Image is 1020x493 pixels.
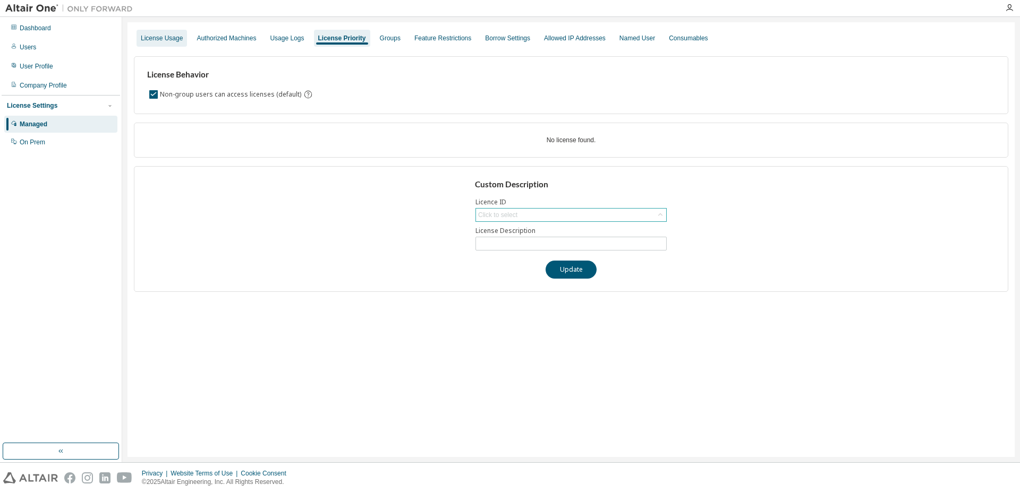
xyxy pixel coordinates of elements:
[82,472,93,483] img: instagram.svg
[20,24,51,32] div: Dashboard
[669,34,708,42] div: Consumables
[20,43,36,51] div: Users
[475,198,667,206] label: Licence ID
[478,211,517,219] div: Click to select
[20,120,47,128] div: Managed
[5,3,138,14] img: Altair One
[197,34,256,42] div: Authorized Machines
[3,472,58,483] img: altair_logo.svg
[20,62,53,71] div: User Profile
[619,34,655,42] div: Named User
[475,227,667,235] label: License Description
[270,34,304,42] div: Usage Logs
[99,472,110,483] img: linkedin.svg
[476,209,666,221] div: Click to select
[20,81,67,90] div: Company Profile
[241,469,292,478] div: Cookie Consent
[303,90,313,99] svg: By default any user not assigned to any group can access any license. Turn this setting off to di...
[141,34,183,42] div: License Usage
[485,34,530,42] div: Borrow Settings
[20,138,45,146] div: On Prem
[475,179,668,190] h3: Custom Description
[7,101,57,110] div: License Settings
[142,469,171,478] div: Privacy
[147,70,311,80] h3: License Behavior
[142,478,293,487] p: © 2025 Altair Engineering, Inc. All Rights Reserved.
[147,136,995,144] div: No license found.
[546,261,597,279] button: Update
[544,34,606,42] div: Allowed IP Addresses
[64,472,75,483] img: facebook.svg
[117,472,132,483] img: youtube.svg
[171,469,241,478] div: Website Terms of Use
[380,34,401,42] div: Groups
[160,88,303,101] label: Non-group users can access licenses (default)
[318,34,366,42] div: License Priority
[414,34,471,42] div: Feature Restrictions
